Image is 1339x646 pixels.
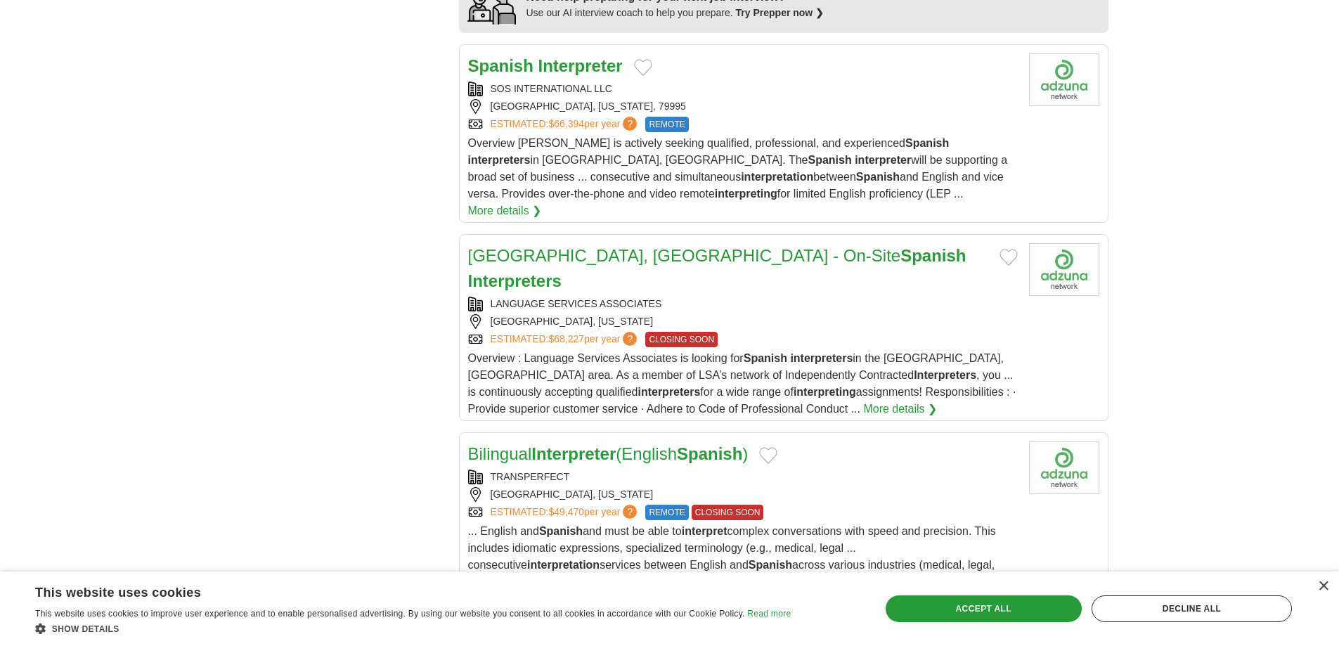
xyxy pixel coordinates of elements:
[1318,581,1328,592] div: Close
[905,137,949,149] strong: Spanish
[468,56,533,75] strong: Spanish
[623,117,637,131] span: ?
[856,171,900,183] strong: Spanish
[1029,441,1099,494] img: Company logo
[468,271,562,290] strong: Interpreters
[35,621,791,635] div: Show details
[900,246,966,265] strong: Spanish
[863,401,937,418] a: More details ❯
[548,118,584,129] span: $66,394
[468,297,1018,311] div: LANGUAGE SERVICES ASSOCIATES
[736,7,824,18] a: Try Prepper now ❯
[468,202,542,219] a: More details ❯
[527,559,600,571] strong: interpretation
[468,487,1018,502] div: [GEOGRAPHIC_DATA], [US_STATE]
[715,188,777,200] strong: interpreting
[1029,53,1099,106] img: Company logo
[548,333,584,344] span: $68,227
[1000,249,1018,266] button: Add to favorite jobs
[468,154,531,166] strong: interpreters
[749,559,792,571] strong: Spanish
[539,525,583,537] strong: Spanish
[491,505,640,520] a: ESTIMATED:$49,470per year?
[744,352,787,364] strong: Spanish
[538,56,623,75] strong: Interpreter
[790,352,853,364] strong: interpreters
[468,470,1018,484] div: TRANSPERFECT
[645,332,718,347] span: CLOSING SOON
[794,386,856,398] strong: interpreting
[747,609,791,619] a: Read more, opens a new window
[808,154,851,166] strong: Spanish
[468,82,1018,96] div: SOS INTERNATIONAL LLC
[623,505,637,519] span: ?
[52,624,119,634] span: Show details
[638,386,700,398] strong: interpreters
[468,352,1016,415] span: Overview : Language Services Associates is looking for in the [GEOGRAPHIC_DATA], [GEOGRAPHIC_DATA...
[468,137,1008,200] span: Overview [PERSON_NAME] is actively seeking qualified, professional, and experienced in [GEOGRAPHI...
[491,332,640,347] a: ESTIMATED:$68,227per year?
[759,447,777,464] button: Add to favorite jobs
[886,595,1082,622] div: Accept all
[623,332,637,346] span: ?
[468,246,966,290] a: [GEOGRAPHIC_DATA], [GEOGRAPHIC_DATA] - On-SiteSpanish Interpreters
[741,171,813,183] strong: interpretation
[914,369,976,381] strong: Interpreters
[491,117,640,132] a: ESTIMATED:$66,394per year?
[468,525,996,588] span: ... English and and must be able to complex conversations with speed and precision. This includes...
[855,154,911,166] strong: interpreter
[468,314,1018,329] div: [GEOGRAPHIC_DATA], [US_STATE]
[468,444,749,463] a: BilingualInterpreter(EnglishSpanish)
[1092,595,1292,622] div: Decline all
[682,525,727,537] strong: interpret
[634,59,652,76] button: Add to favorite jobs
[1029,243,1099,296] img: Company logo
[531,444,616,463] strong: Interpreter
[645,117,688,132] span: REMOTE
[35,609,745,619] span: This website uses cookies to improve user experience and to enable personalised advertising. By u...
[677,444,742,463] strong: Spanish
[468,56,623,75] a: Spanish Interpreter
[548,506,584,517] span: $49,470
[645,505,688,520] span: REMOTE
[35,580,756,601] div: This website uses cookies
[468,99,1018,114] div: [GEOGRAPHIC_DATA], [US_STATE], 79995
[526,6,824,20] div: Use our AI interview coach to help you prepare.
[692,505,764,520] span: CLOSING SOON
